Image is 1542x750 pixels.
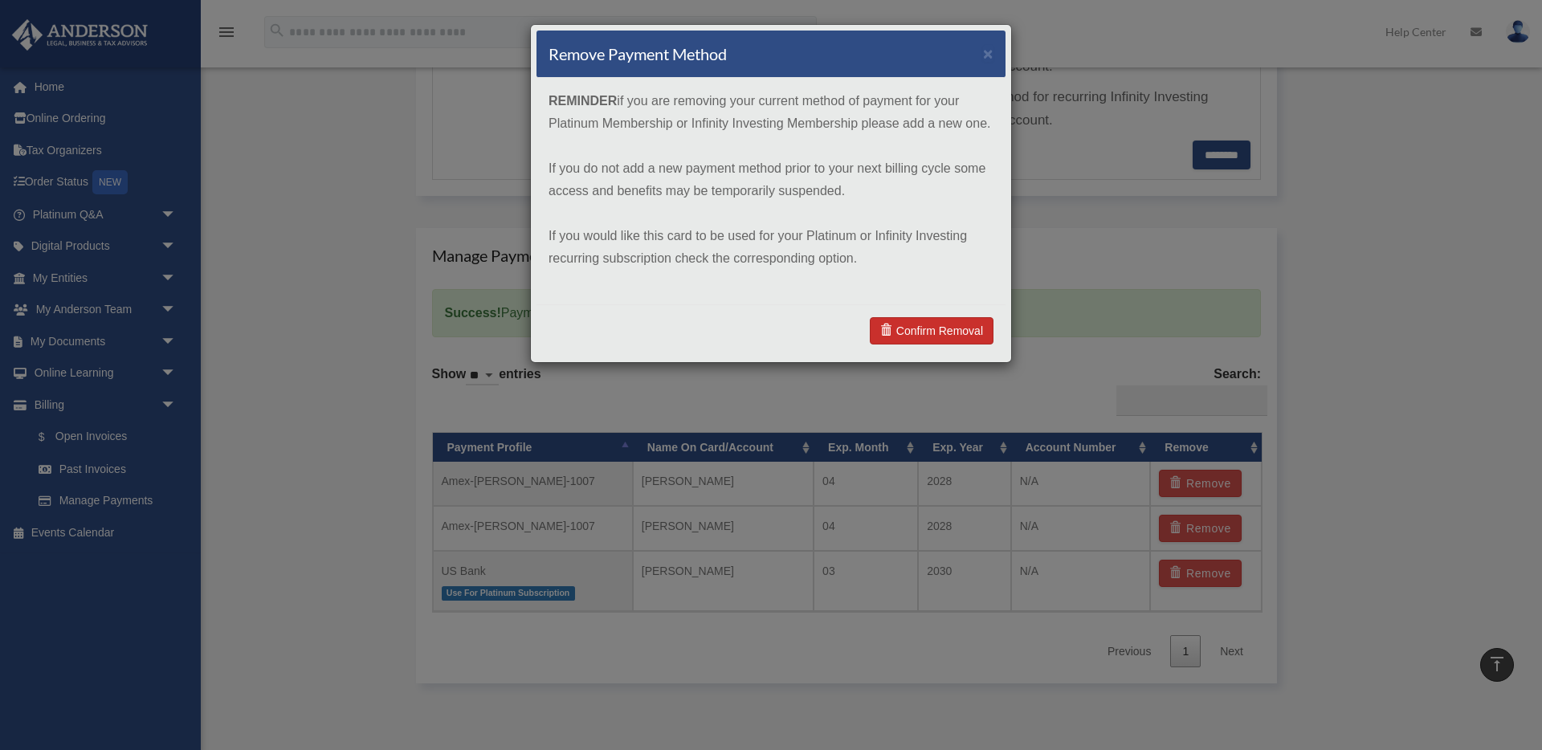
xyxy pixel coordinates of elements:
h4: Remove Payment Method [549,43,727,65]
a: Confirm Removal [870,317,993,344]
button: × [983,45,993,62]
p: If you do not add a new payment method prior to your next billing cycle some access and benefits ... [549,157,993,202]
div: if you are removing your current method of payment for your Platinum Membership or Infinity Inves... [536,78,1006,304]
p: If you would like this card to be used for your Platinum or Infinity Investing recurring subscrip... [549,225,993,270]
strong: REMINDER [549,94,617,108]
